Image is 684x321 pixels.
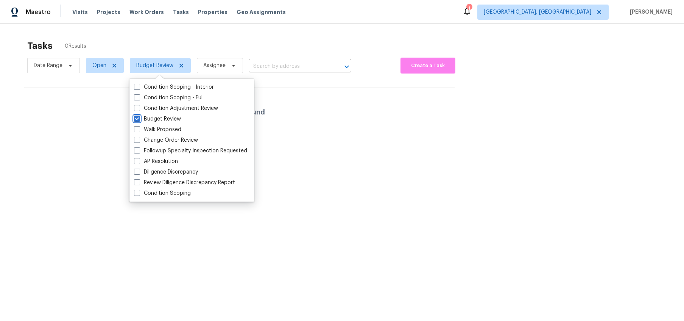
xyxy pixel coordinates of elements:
span: [PERSON_NAME] [627,8,673,16]
span: Properties [198,8,227,16]
span: Date Range [34,62,62,69]
input: Search by address [249,61,330,72]
span: Assignee [203,62,226,69]
label: Change Order Review [134,136,198,144]
span: Open [92,62,106,69]
span: Create a Task [404,61,452,70]
h2: Tasks [27,42,53,50]
span: Projects [97,8,120,16]
label: Condition Scoping [134,189,191,197]
span: Budget Review [136,62,173,69]
span: [GEOGRAPHIC_DATA], [GEOGRAPHIC_DATA] [484,8,591,16]
span: Work Orders [129,8,164,16]
div: 1 [466,5,472,12]
label: AP Resolution [134,158,178,165]
label: Condition Scoping - Interior [134,83,214,91]
label: Condition Adjustment Review [134,105,218,112]
button: Open [341,61,352,72]
span: 0 Results [65,42,86,50]
span: Geo Assignments [237,8,286,16]
button: Create a Task [400,58,455,74]
label: Review Diligence Discrepancy Report [134,179,235,186]
span: Visits [72,8,88,16]
label: Budget Review [134,115,181,123]
span: Tasks [173,9,189,15]
label: Walk Proposed [134,126,181,133]
label: Condition Scoping - Full [134,94,204,102]
label: Followup Specialty Inspection Requested [134,147,247,155]
span: Maestro [26,8,51,16]
label: Diligence Discrepancy [134,168,198,176]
